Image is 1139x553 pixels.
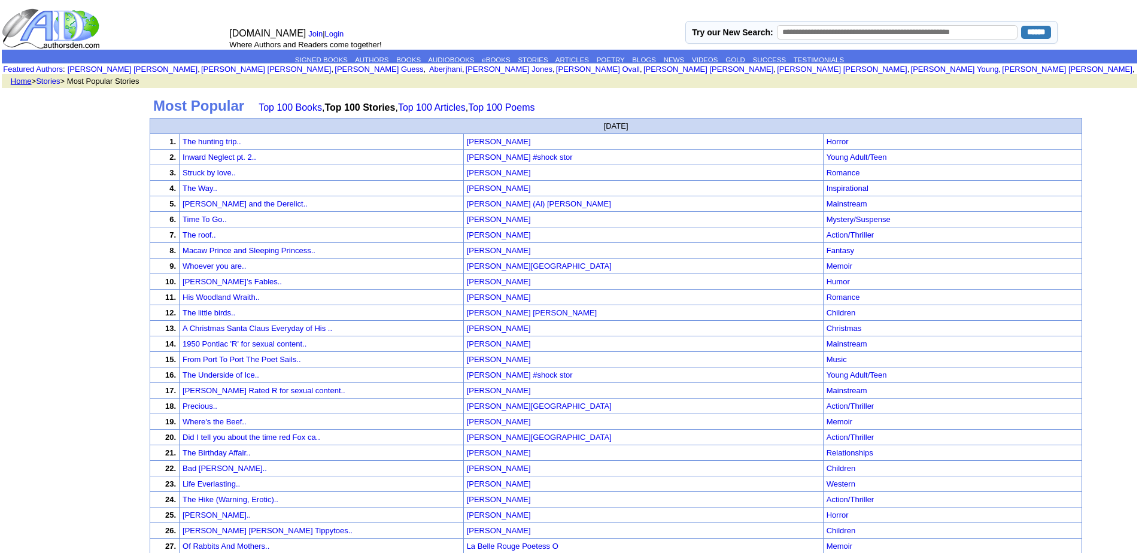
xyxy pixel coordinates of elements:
font: i [464,66,466,73]
font: [PERSON_NAME] [467,184,531,193]
a: GOLD [725,56,745,63]
a: His Woodland Wraith.. [183,293,260,302]
a: The Birthday Affair.. [183,448,250,457]
a: Time To Go.. [183,215,227,224]
font: 16. [165,370,176,379]
a: [PERSON_NAME] Ovall [556,65,640,74]
a: [PERSON_NAME] [467,214,531,224]
a: Stories [36,77,60,86]
font: i [333,66,335,73]
a: A Christmas Santa Claus Everyday of His .. [183,324,332,333]
a: Mystery/Suspense [827,215,891,224]
a: [PERSON_NAME] [PERSON_NAME] [643,65,773,74]
font: 15. [165,355,176,364]
a: POETRY [597,56,625,63]
a: Horror [827,137,849,146]
a: [PERSON_NAME][GEOGRAPHIC_DATA] [467,432,612,442]
a: Inward Neglect pt. 2.. [183,153,256,162]
a: [PERSON_NAME][GEOGRAPHIC_DATA] [467,260,612,271]
a: BLOGS [632,56,656,63]
a: Life Everlasting.. [183,479,240,488]
font: 6. [169,215,176,224]
font: i [1134,66,1135,73]
font: 27. [165,542,176,551]
font: 11. [165,293,176,302]
font: 4. [169,184,176,193]
font: [DATE] [604,121,628,130]
font: 23. [165,479,176,488]
a: Romance [827,168,860,177]
a: [PERSON_NAME][GEOGRAPHIC_DATA] [467,400,612,411]
a: Relationships [827,448,873,457]
a: The Way.. [183,184,217,193]
a: [PERSON_NAME] [467,183,531,193]
a: [PERSON_NAME] [467,338,531,348]
a: [PERSON_NAME] #shock stor [467,369,573,379]
a: Christmas [827,324,862,333]
font: , , , [259,102,543,113]
a: [PERSON_NAME] [467,167,531,177]
a: Western [827,479,855,488]
font: 20. [165,433,176,442]
label: Try our New Search: [692,28,773,37]
a: [PERSON_NAME] [PERSON_NAME] [68,65,198,74]
a: Macaw Prince and Sleeping Princess.. [183,246,315,255]
a: Children [827,308,855,317]
a: [PERSON_NAME] [467,478,531,488]
a: [PERSON_NAME] [467,525,531,535]
a: Fantasy [827,246,854,255]
a: [PERSON_NAME] [467,323,531,333]
font: 21. [165,448,176,457]
font: 17. [165,386,176,395]
a: Children [827,464,855,473]
a: Of Rabbits And Mothers.. [183,542,269,551]
font: [PERSON_NAME] [467,277,531,286]
font: [PERSON_NAME] #shock stor [467,153,573,162]
a: [PERSON_NAME] [467,354,531,364]
font: [PERSON_NAME] [467,448,531,457]
font: [PERSON_NAME] [467,464,531,473]
font: [PERSON_NAME] [467,479,531,488]
a: [PERSON_NAME] [PERSON_NAME] Tippytoes.. [183,526,353,535]
a: From Port To Port The Poet Sails.. [183,355,301,364]
a: VIDEOS [692,56,718,63]
a: [PERSON_NAME] [467,136,531,146]
a: Memoir [827,262,852,271]
font: [PERSON_NAME] [467,215,531,224]
font: [PERSON_NAME][GEOGRAPHIC_DATA] [467,433,612,442]
a: [PERSON_NAME] [467,245,531,255]
font: [PERSON_NAME][GEOGRAPHIC_DATA] [467,402,612,411]
a: BOOKS [396,56,421,63]
font: [DOMAIN_NAME] [229,28,306,38]
a: [PERSON_NAME] [467,416,531,426]
a: Top 100 Poems [468,102,534,113]
a: [PERSON_NAME] [467,463,531,473]
a: AUTHORS [355,56,388,63]
font: [PERSON_NAME] #shock stor [467,370,573,379]
a: Login [325,29,344,38]
font: [PERSON_NAME] [467,511,531,519]
a: La Belle Rouge Poetess O [467,540,558,551]
a: Where's the Beef.. [183,417,247,426]
a: Action/Thriller [827,433,874,442]
font: [PERSON_NAME] [467,495,531,504]
font: i [776,66,777,73]
a: Horror [827,511,849,519]
a: [PERSON_NAME].. [183,511,251,519]
font: [PERSON_NAME] [467,417,531,426]
a: AUDIOBOOKS [428,56,474,63]
a: [PERSON_NAME] [467,447,531,457]
a: [PERSON_NAME] [PERSON_NAME] [777,65,907,74]
a: SIGNED BOOKS [295,56,348,63]
font: 7. [169,230,176,239]
font: [PERSON_NAME] [467,137,531,146]
a: [PERSON_NAME] (Al) [PERSON_NAME] [467,198,611,208]
font: [PERSON_NAME] [PERSON_NAME] [467,308,597,317]
a: Mainstream [827,339,867,348]
a: Inspirational [827,184,868,193]
font: 8. [169,246,176,255]
a: The Underside of Ice.. [183,370,259,379]
a: [PERSON_NAME] Young [911,65,999,74]
a: SUCCESS [753,56,786,63]
a: The hunting trip.. [183,137,241,146]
